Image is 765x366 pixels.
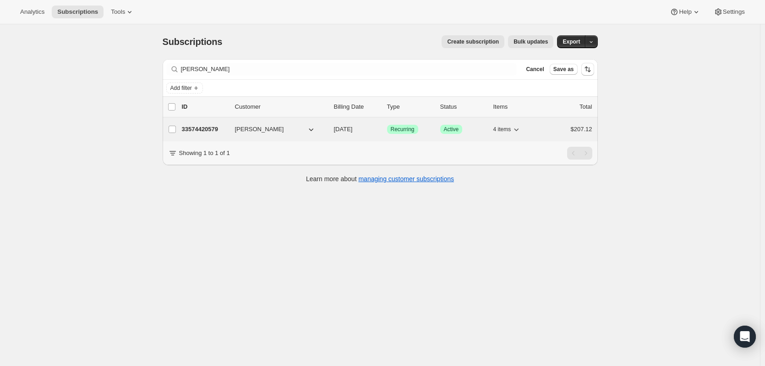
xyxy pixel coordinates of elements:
span: Subscriptions [163,37,223,47]
button: [PERSON_NAME] [229,122,321,137]
button: Sort the results [581,63,594,76]
span: Settings [723,8,745,16]
button: Cancel [522,64,547,75]
p: Learn more about [306,174,454,183]
div: Items [493,102,539,111]
p: Showing 1 to 1 of 1 [179,149,230,158]
button: Add filter [166,83,203,94]
div: Open Intercom Messenger [734,326,756,348]
span: Recurring [391,126,415,133]
button: Subscriptions [52,6,104,18]
p: 33574420579 [182,125,228,134]
span: Help [679,8,691,16]
button: Save as [550,64,578,75]
div: Type [387,102,433,111]
span: Cancel [526,66,544,73]
span: [DATE] [334,126,353,133]
button: Export [557,35,585,48]
div: IDCustomerBilling DateTypeStatusItemsTotal [182,102,592,111]
nav: Pagination [567,147,592,160]
span: Analytics [20,8,44,16]
span: 4 items [493,126,511,133]
span: Subscriptions [57,8,98,16]
p: ID [182,102,228,111]
span: [PERSON_NAME] [235,125,284,134]
span: Active [444,126,459,133]
p: Status [440,102,486,111]
p: Customer [235,102,327,111]
span: $207.12 [571,126,592,133]
button: Analytics [15,6,50,18]
span: Bulk updates [514,38,548,45]
span: Add filter [170,84,192,92]
div: 33574420579[PERSON_NAME][DATE]SuccessRecurringSuccessActive4 items$207.12 [182,123,592,136]
button: Help [664,6,706,18]
span: Tools [111,8,125,16]
button: 4 items [493,123,521,136]
button: Settings [708,6,750,18]
button: Tools [105,6,140,18]
p: Total [579,102,592,111]
span: Export [563,38,580,45]
button: Bulk updates [508,35,553,48]
span: Save as [553,66,574,73]
button: Create subscription [442,35,504,48]
p: Billing Date [334,102,380,111]
a: managing customer subscriptions [358,175,454,183]
span: Create subscription [447,38,499,45]
input: Filter subscribers [181,63,517,76]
